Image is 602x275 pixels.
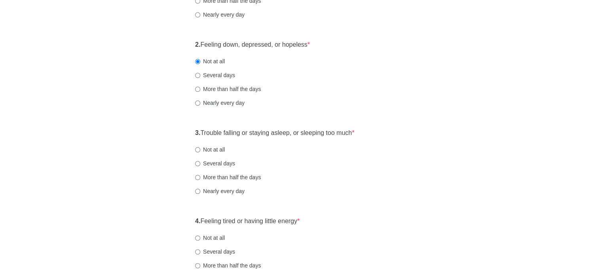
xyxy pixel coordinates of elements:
[195,217,300,226] label: Feeling tired or having little energy
[195,59,200,64] input: Not at all
[195,146,225,154] label: Not at all
[195,57,225,65] label: Not at all
[195,73,200,78] input: Several days
[195,87,200,92] input: More than half the days
[195,175,200,180] input: More than half the days
[195,40,310,49] label: Feeling down, depressed, or hopeless
[195,173,261,181] label: More than half the days
[195,129,354,138] label: Trouble falling or staying asleep, or sleeping too much
[195,161,200,166] input: Several days
[195,85,261,93] label: More than half the days
[195,263,200,268] input: More than half the days
[195,189,200,194] input: Nearly every day
[195,12,200,17] input: Nearly every day
[195,11,245,19] label: Nearly every day
[195,71,235,79] label: Several days
[195,101,200,106] input: Nearly every day
[195,99,245,107] label: Nearly every day
[195,249,200,254] input: Several days
[195,234,225,242] label: Not at all
[195,218,200,224] strong: 4.
[195,262,261,269] label: More than half the days
[195,159,235,167] label: Several days
[195,248,235,256] label: Several days
[195,41,200,48] strong: 2.
[195,129,200,136] strong: 3.
[195,147,200,152] input: Not at all
[195,235,200,241] input: Not at all
[195,187,245,195] label: Nearly every day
